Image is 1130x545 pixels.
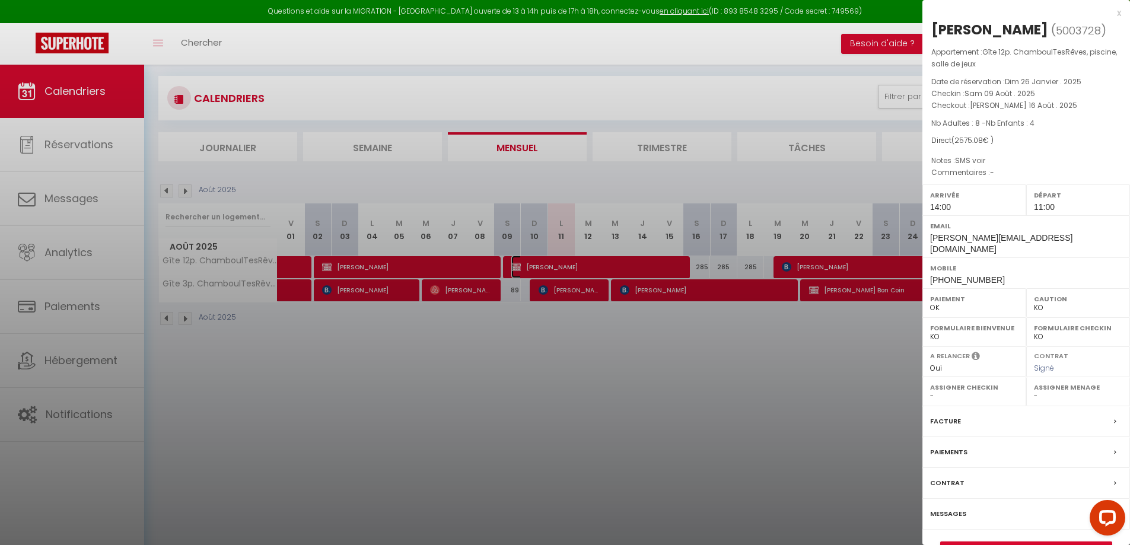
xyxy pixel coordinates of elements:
[930,477,965,489] label: Contrat
[931,46,1121,70] p: Appartement :
[931,135,1121,146] div: Direct
[930,293,1018,305] label: Paiement
[1034,202,1055,212] span: 11:00
[1005,77,1081,87] span: Dim 26 Janvier . 2025
[931,118,1034,128] span: Nb Adultes : 8 -
[1034,363,1054,373] span: Signé
[954,135,983,145] span: 2575.08
[1034,381,1122,393] label: Assigner Menage
[1056,23,1101,38] span: 5003728
[931,20,1048,39] div: [PERSON_NAME]
[930,415,961,428] label: Facture
[972,351,980,364] i: Sélectionner OUI si vous souhaiter envoyer les séquences de messages post-checkout
[965,88,1035,98] span: Sam 09 Août . 2025
[930,202,951,212] span: 14:00
[930,446,967,458] label: Paiements
[930,322,1018,334] label: Formulaire Bienvenue
[930,262,1122,274] label: Mobile
[931,47,1117,69] span: Gîte 12p. ChamboulTesRêves, piscine, salle de jeux
[930,508,966,520] label: Messages
[930,351,970,361] label: A relancer
[1034,293,1122,305] label: Caution
[1080,495,1130,545] iframe: LiveChat chat widget
[986,118,1034,128] span: Nb Enfants : 4
[1051,22,1106,39] span: ( )
[931,76,1121,88] p: Date de réservation :
[1034,189,1122,201] label: Départ
[930,220,1122,232] label: Email
[930,189,1018,201] label: Arrivée
[931,88,1121,100] p: Checkin :
[930,275,1005,285] span: [PHONE_NUMBER]
[1034,351,1068,359] label: Contrat
[990,167,994,177] span: -
[922,6,1121,20] div: x
[1034,322,1122,334] label: Formulaire Checkin
[951,135,994,145] span: ( € )
[955,155,985,165] span: SMS voir
[931,167,1121,179] p: Commentaires :
[930,381,1018,393] label: Assigner Checkin
[970,100,1077,110] span: [PERSON_NAME] 16 Août . 2025
[931,155,1121,167] p: Notes :
[931,100,1121,111] p: Checkout :
[930,233,1072,254] span: [PERSON_NAME][EMAIL_ADDRESS][DOMAIN_NAME]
